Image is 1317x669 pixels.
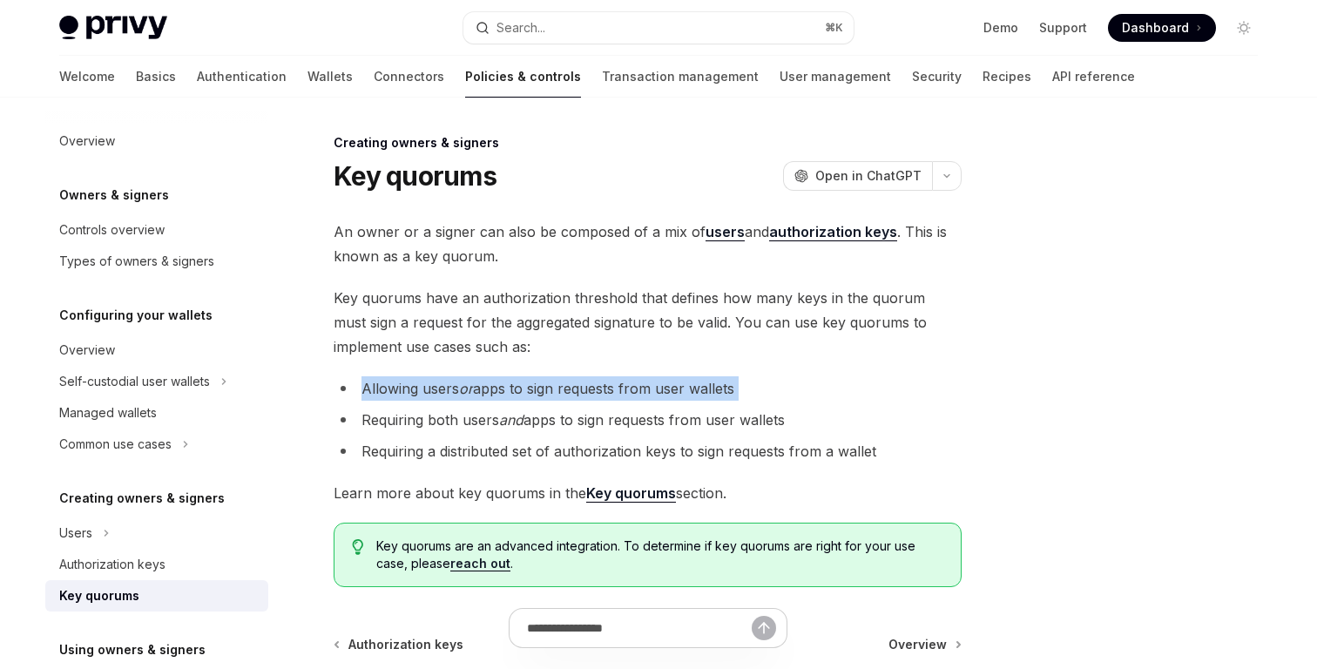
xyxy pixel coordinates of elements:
div: Types of owners & signers [59,251,214,272]
a: Managed wallets [45,397,268,429]
button: Open in ChatGPT [783,161,932,191]
div: Overview [59,131,115,152]
a: Authentication [197,56,287,98]
a: Overview [45,125,268,157]
a: Recipes [983,56,1031,98]
a: User management [780,56,891,98]
a: Authorization keys [45,549,268,580]
a: Policies & controls [465,56,581,98]
span: Learn more about key quorums in the section. [334,481,962,505]
a: Overview [45,334,268,366]
a: Basics [136,56,176,98]
div: Managed wallets [59,402,157,423]
h1: Key quorums [334,160,496,192]
span: Key quorums have an authorization threshold that defines how many keys in the quorum must sign a ... [334,286,962,359]
em: or [459,380,473,397]
a: Welcome [59,56,115,98]
a: Transaction management [602,56,759,98]
svg: Tip [352,539,364,555]
div: Self-custodial user wallets [59,371,210,392]
li: Allowing users apps to sign requests from user wallets [334,376,962,401]
span: Dashboard [1122,19,1189,37]
div: Users [59,523,92,544]
a: Dashboard [1108,14,1216,42]
img: light logo [59,16,167,40]
a: Support [1039,19,1087,37]
a: Demo [983,19,1018,37]
div: Controls overview [59,220,165,240]
a: API reference [1052,56,1135,98]
a: Wallets [307,56,353,98]
a: Key quorums [586,484,676,503]
a: Key quorums [45,580,268,612]
h5: Owners & signers [59,185,169,206]
button: Toggle Self-custodial user wallets section [45,366,268,397]
a: authorization keys [769,223,897,241]
div: Creating owners & signers [334,134,962,152]
span: ⌘ K [825,21,843,35]
button: Toggle dark mode [1230,14,1258,42]
input: Ask a question... [527,609,752,647]
div: Overview [59,340,115,361]
a: Controls overview [45,214,268,246]
button: Toggle Common use cases section [45,429,268,460]
h5: Configuring your wallets [59,305,213,326]
span: Key quorums are an advanced integration. To determine if key quorums are right for your use case,... [376,537,943,572]
em: and [499,411,523,429]
strong: Key quorums [586,484,676,502]
a: Connectors [374,56,444,98]
li: Requiring a distributed set of authorization keys to sign requests from a wallet [334,439,962,463]
a: Security [912,56,962,98]
li: Requiring both users apps to sign requests from user wallets [334,408,962,432]
span: Open in ChatGPT [815,167,922,185]
a: Types of owners & signers [45,246,268,277]
a: reach out [450,556,510,571]
h5: Using owners & signers [59,639,206,660]
div: Common use cases [59,434,172,455]
a: users [706,223,745,241]
div: Authorization keys [59,554,165,575]
span: An owner or a signer can also be composed of a mix of and . This is known as a key quorum. [334,220,962,268]
button: Open search [463,12,854,44]
div: Key quorums [59,585,139,606]
button: Toggle Users section [45,517,268,549]
button: Send message [752,616,776,640]
h5: Creating owners & signers [59,488,225,509]
div: Search... [496,17,545,38]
